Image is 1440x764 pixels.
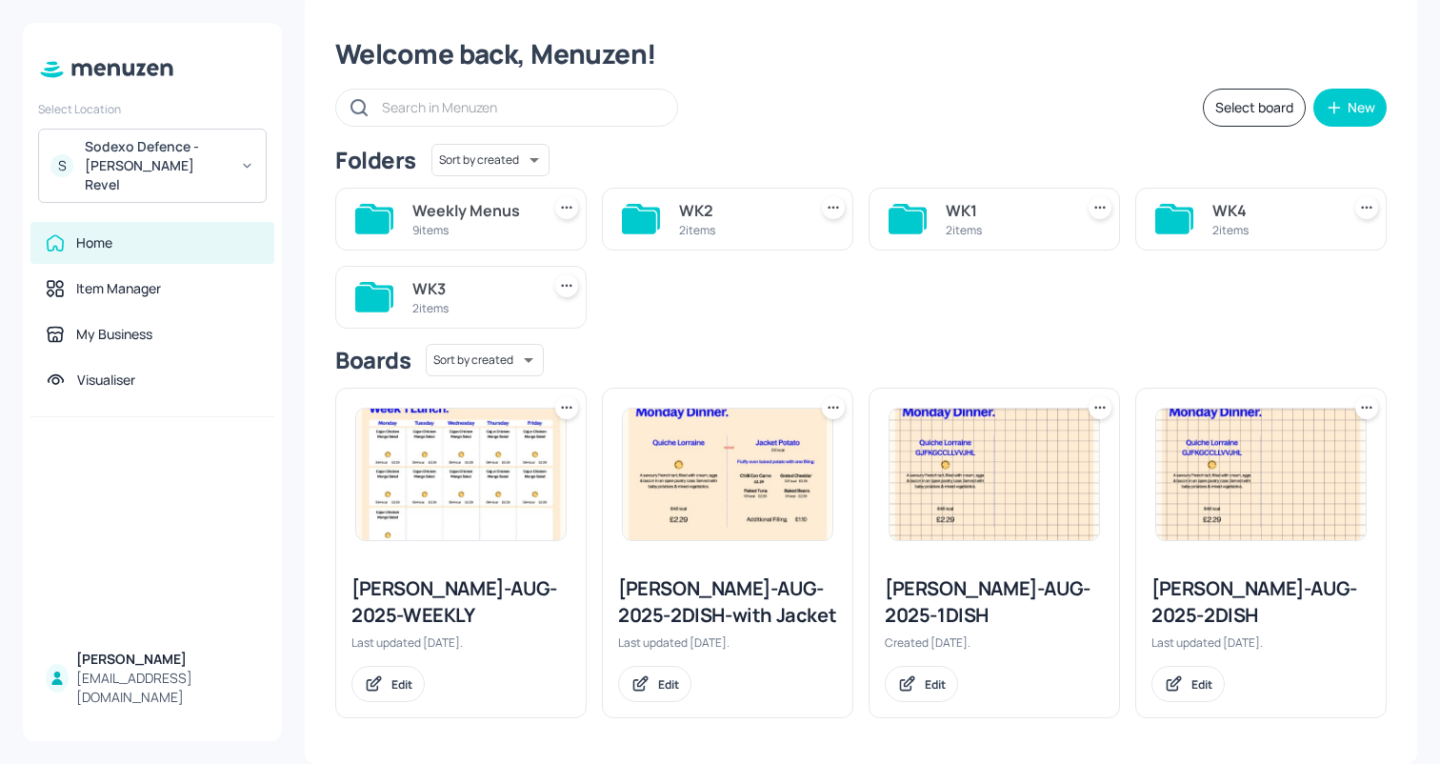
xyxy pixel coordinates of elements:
div: Created [DATE]. [885,634,1104,651]
div: WK2 [679,199,799,222]
div: Last updated [DATE]. [351,634,570,651]
div: 2 items [1212,222,1332,238]
div: My Business [76,325,152,344]
div: [EMAIL_ADDRESS][DOMAIN_NAME] [76,669,259,707]
div: 2 items [946,222,1066,238]
div: [PERSON_NAME]-AUG-2025-2DISH [1151,575,1370,629]
div: Edit [1191,676,1212,693]
div: Item Manager [76,279,161,298]
div: Sort by created [426,341,544,379]
div: Visualiser [77,371,135,390]
div: 2 items [679,222,799,238]
div: WK3 [412,277,532,300]
div: WK4 [1212,199,1332,222]
img: 2025-08-13-1755106304385k5dp9j5cm9o.jpeg [356,409,566,540]
div: Edit [925,676,946,693]
img: 2025-08-06-175448710006414mtfxt0123.jpeg [1156,409,1366,540]
div: Home [76,233,112,252]
div: [PERSON_NAME] [76,650,259,669]
div: [PERSON_NAME]-AUG-2025-WEEKLY [351,575,570,629]
div: [PERSON_NAME]-AUG-2025-2DISH-with Jacket [618,575,837,629]
div: Weekly Menus [412,199,532,222]
button: Select board [1203,89,1306,127]
div: WK1 [946,199,1066,222]
div: New [1348,101,1375,114]
div: 9 items [412,222,532,238]
div: S [50,154,73,177]
div: 2 items [412,300,532,316]
div: Sodexo Defence - [PERSON_NAME] Revel [85,137,229,194]
div: Edit [391,676,412,693]
div: Last updated [DATE]. [618,634,837,651]
input: Search in Menuzen [382,93,658,121]
div: Select Location [38,101,267,117]
div: Boards [335,345,410,375]
div: Last updated [DATE]. [1151,634,1370,651]
div: Edit [658,676,679,693]
div: [PERSON_NAME]-AUG-2025-1DISH [885,575,1104,629]
div: Welcome back, Menuzen! [335,37,1387,71]
button: New [1313,89,1387,127]
img: 2025-08-08-1754661249786kaesz8x1cqb.jpeg [623,409,832,540]
div: Sort by created [431,141,550,179]
div: Folders [335,145,416,175]
img: 2025-08-06-175448710006414mtfxt0123.jpeg [890,409,1099,540]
